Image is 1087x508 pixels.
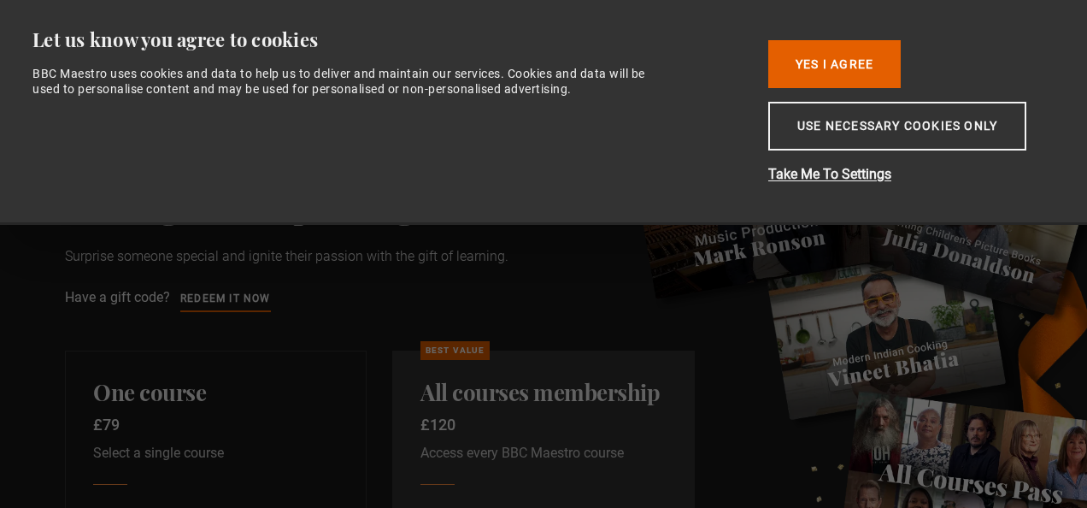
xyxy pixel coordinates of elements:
[32,66,671,97] div: BBC Maestro uses cookies and data to help us to deliver and maintain our services. Cookies and da...
[768,102,1026,151] button: Use necessary cookies only
[420,413,666,436] p: £120
[420,443,666,464] p: Access every BBC Maestro course
[65,190,1022,226] h1: Looking for that perfect gift?
[65,246,639,267] p: Surprise someone special and ignite their passion with the gift of learning.
[93,413,338,436] p: £79
[768,164,1042,185] button: Take Me To Settings
[65,289,271,305] span: Have a gift code?
[180,290,271,309] a: Redeem it now
[93,379,338,406] h2: One course
[420,379,666,406] h2: All courses membership
[420,341,489,360] p: Best Value
[768,40,901,88] button: Yes I Agree
[32,27,742,52] div: Let us know you agree to cookies
[93,443,338,464] p: Select a single course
